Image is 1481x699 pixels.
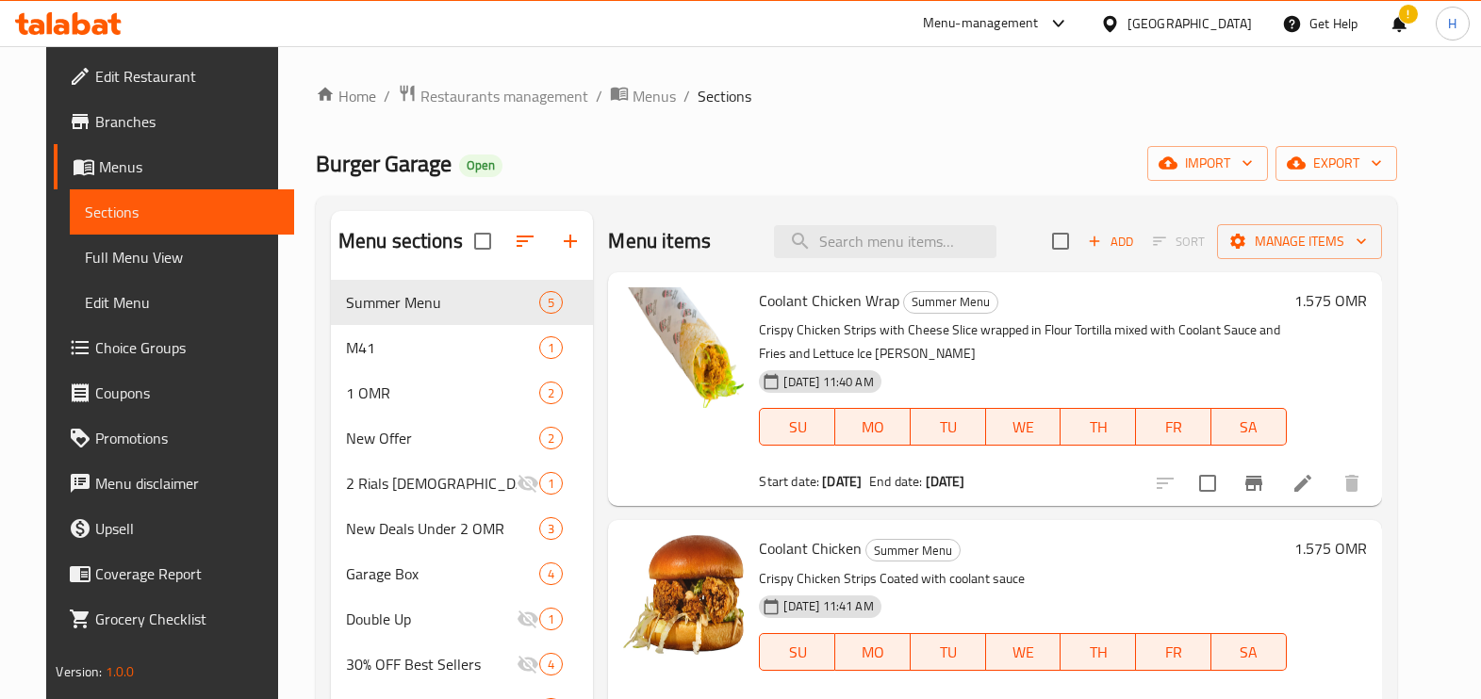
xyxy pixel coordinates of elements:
[1136,408,1211,446] button: FR
[1275,146,1397,181] button: export
[99,155,278,178] span: Menus
[540,339,562,357] span: 1
[85,291,278,314] span: Edit Menu
[1219,414,1279,441] span: SA
[911,633,986,671] button: TU
[623,287,744,408] img: Coolant Chicken Wrap
[759,633,835,671] button: SU
[843,414,903,441] span: MO
[918,639,979,666] span: TU
[1061,408,1136,446] button: TH
[54,415,293,461] a: Promotions
[869,469,922,494] span: End date:
[835,408,911,446] button: MO
[1219,639,1279,666] span: SA
[539,517,563,540] div: items
[623,535,744,656] img: Coolant Chicken
[540,475,562,493] span: 1
[95,562,278,585] span: Coverage Report
[1294,287,1367,314] h6: 1.575 OMR
[95,382,278,404] span: Coupons
[54,551,293,596] a: Coverage Report
[346,472,518,495] div: 2 Rials Iftar
[54,461,293,506] a: Menu disclaimer
[1144,639,1204,666] span: FR
[1232,230,1367,253] span: Manage items
[95,65,278,88] span: Edit Restaurant
[539,472,563,495] div: items
[338,227,463,255] h2: Menu sections
[1217,224,1382,259] button: Manage items
[331,642,594,687] div: 30% OFF Best Sellers4
[70,235,293,280] a: Full Menu View
[346,382,540,404] span: 1 OMR
[346,517,540,540] div: New Deals Under 2 OMR
[95,472,278,495] span: Menu disclaimer
[54,370,293,415] a: Coupons
[331,370,594,415] div: 1 OMR2
[331,596,594,642] div: Double Up1
[1329,461,1374,506] button: delete
[767,639,828,666] span: SU
[331,325,594,370] div: M411
[346,562,540,585] span: Garage Box
[54,99,293,144] a: Branches
[346,608,518,630] div: Double Up
[540,610,562,628] span: 1
[865,539,961,561] div: Summer Menu
[866,540,960,561] span: Summer Menu
[331,280,594,325] div: Summer Menu5
[923,12,1039,35] div: Menu-management
[835,633,911,671] button: MO
[1294,535,1367,561] h6: 1.575 OMR
[1147,146,1268,181] button: import
[54,506,293,551] a: Upsell
[539,336,563,359] div: items
[776,597,880,615] span: [DATE] 11:41 AM
[420,85,588,107] span: Restaurants management
[540,384,562,402] span: 2
[540,294,562,312] span: 5
[346,472,518,495] span: 2 Rials [DEMOGRAPHIC_DATA]
[106,659,135,684] span: 1.0.0
[517,608,539,630] svg: Inactive section
[1211,408,1287,446] button: SA
[539,427,563,449] div: items
[384,85,390,107] li: /
[85,201,278,223] span: Sections
[1085,231,1136,252] span: Add
[918,414,979,441] span: TU
[759,534,862,562] span: Coolant Chicken
[903,291,998,314] div: Summer Menu
[540,656,562,674] span: 4
[54,325,293,370] a: Choice Groups
[95,110,278,133] span: Branches
[331,506,594,551] div: New Deals Under 2 OMR3
[539,382,563,404] div: items
[459,154,502,177] div: Open
[1231,461,1276,506] button: Branch-specific-item
[1291,152,1382,175] span: export
[459,157,502,173] span: Open
[316,142,452,185] span: Burger Garage
[767,414,828,441] span: SU
[759,567,1286,591] p: Crispy Chicken Strips Coated with coolant sauce
[683,85,690,107] li: /
[346,291,540,314] span: Summer Menu
[1141,227,1217,256] span: Select section first
[1068,414,1128,441] span: TH
[1127,13,1252,34] div: [GEOGRAPHIC_DATA]
[346,427,540,449] span: New Offer
[759,286,899,315] span: Coolant Chicken Wrap
[1292,472,1314,495] a: Edit menu item
[517,472,539,495] svg: Inactive section
[1061,633,1136,671] button: TH
[463,221,502,261] span: Select all sections
[54,596,293,642] a: Grocery Checklist
[346,336,540,359] span: M41
[926,469,965,494] b: [DATE]
[70,280,293,325] a: Edit Menu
